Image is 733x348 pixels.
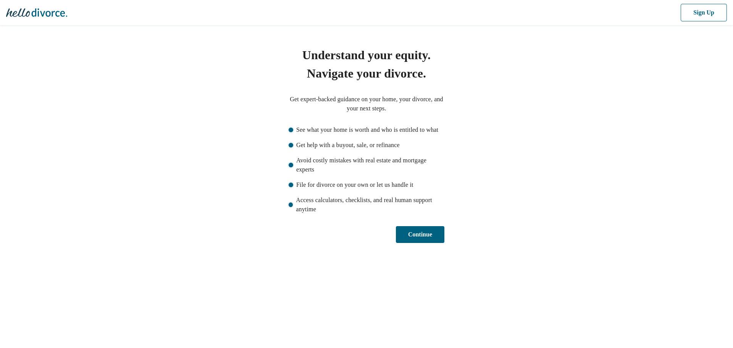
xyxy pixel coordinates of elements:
button: Continue [394,235,444,252]
li: See what your home is worth and who is entitled to what [289,125,444,144]
button: Sign Up [679,4,727,21]
li: Get help with a buyout, sale, or refinance [289,150,444,159]
h1: Understand your equity. Navigate your divorce. [289,46,444,83]
p: Get expert-backed guidance on your home, your divorce, and your next steps. [289,95,444,113]
li: Access calculators, checklists, and real human support anytime [289,205,444,223]
img: Hello Divorce Logo [6,5,67,20]
li: File for divorce on your own or let us handle it [289,189,444,199]
li: Avoid costly mistakes with real estate and mortgage experts [289,165,444,183]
